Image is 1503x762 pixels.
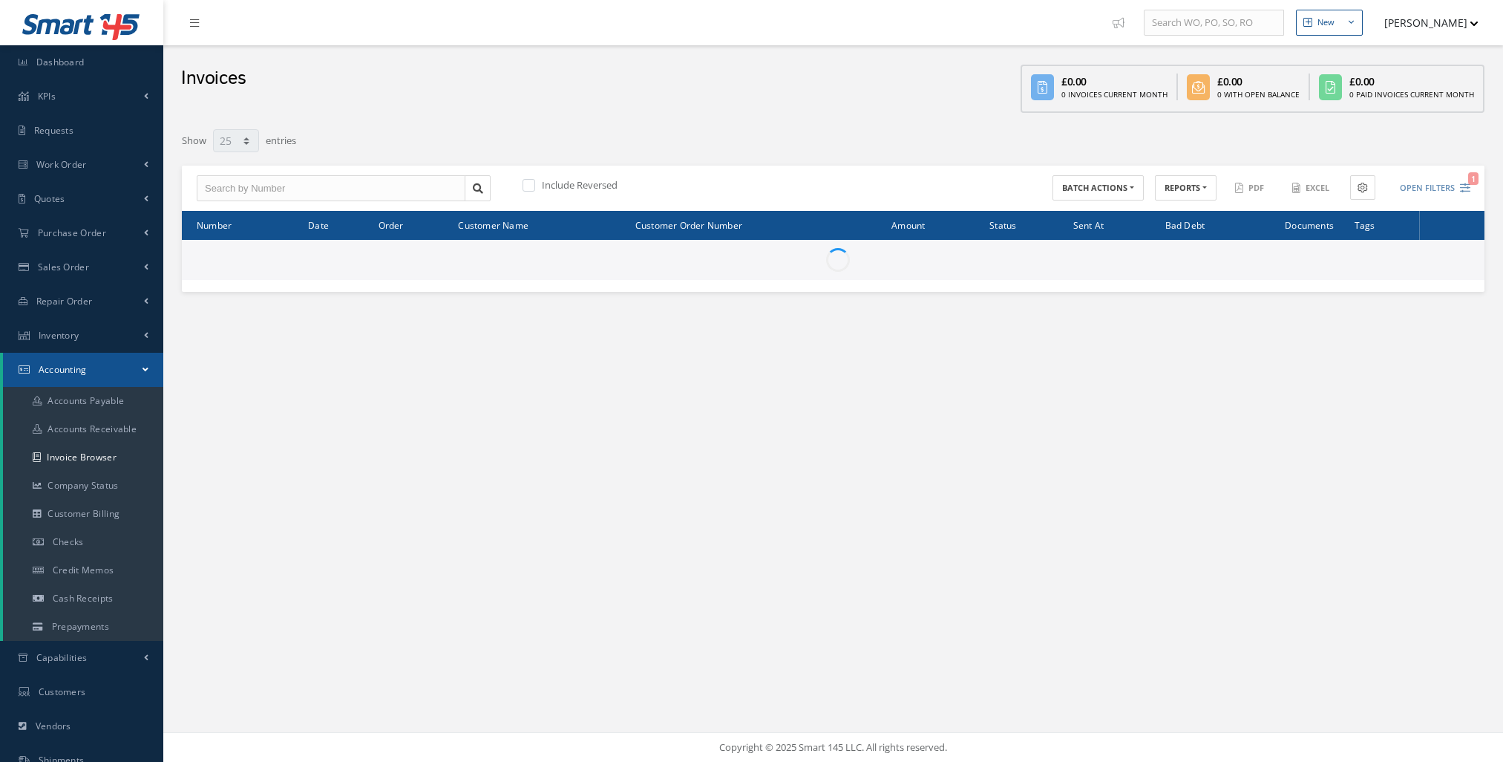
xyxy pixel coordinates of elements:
span: Credit Memos [53,564,114,576]
button: New [1296,10,1363,36]
span: Work Order [36,158,87,171]
span: Dashboard [36,56,85,68]
span: Customers [39,686,86,698]
span: Repair Order [36,295,93,307]
span: 1 [1468,172,1479,185]
a: Cash Receipts [3,584,163,613]
span: Number [197,218,232,232]
label: Include Reversed [538,178,618,192]
button: Open Filters1 [1386,176,1470,201]
a: Accounts Receivable [3,415,163,443]
span: Sent At [1073,218,1104,232]
div: Include Reversed [520,178,833,195]
span: Sales Order [38,261,89,273]
span: Cash Receipts [53,592,114,605]
span: Checks [53,535,84,548]
div: 0 Invoices Current Month [1061,89,1168,100]
div: £0.00 [1349,74,1474,89]
span: Inventory [39,329,79,342]
span: Capabilities [36,651,88,664]
label: entries [266,128,296,149]
span: Vendors [36,720,71,732]
span: Status [989,218,1016,232]
span: Quotes [34,192,65,205]
span: Purchase Order [38,227,106,239]
div: 0 With Open Balance [1217,89,1300,100]
div: Copyright © 2025 Smart 145 LLC. All rights reserved. [178,740,1488,755]
a: Accounts Payable [3,387,163,415]
span: Order [379,218,404,232]
span: Customer Order Number [635,218,742,232]
a: Prepayments [3,613,163,641]
div: £0.00 [1061,74,1168,89]
button: Excel [1285,175,1339,201]
span: Amount [891,218,925,232]
input: Search WO, PO, SO, RO [1144,10,1284,36]
button: [PERSON_NAME] [1370,8,1479,37]
span: Documents [1285,218,1334,232]
button: REPORTS [1155,175,1217,201]
button: BATCH ACTIONS [1052,175,1144,201]
input: Search by Number [197,175,465,202]
a: Company Status [3,472,163,500]
a: Accounting [3,353,163,387]
h2: Invoices [181,68,246,90]
button: PDF [1228,175,1274,201]
a: Invoice Browser [3,443,163,472]
a: Customer Billing [3,500,163,528]
div: £0.00 [1217,74,1300,89]
span: Prepayments [52,620,109,633]
a: Checks [3,528,163,556]
span: Accounting [39,363,87,376]
div: New [1317,16,1335,29]
span: KPIs [38,90,56,102]
span: Bad Debt [1165,218,1205,232]
a: Credit Memos [3,556,163,584]
label: Show [182,128,206,149]
span: Requests [34,124,73,137]
span: Tags [1355,218,1375,232]
div: 0 Paid Invoices Current Month [1349,89,1474,100]
span: Date [308,218,329,232]
span: Customer Name [458,218,528,232]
